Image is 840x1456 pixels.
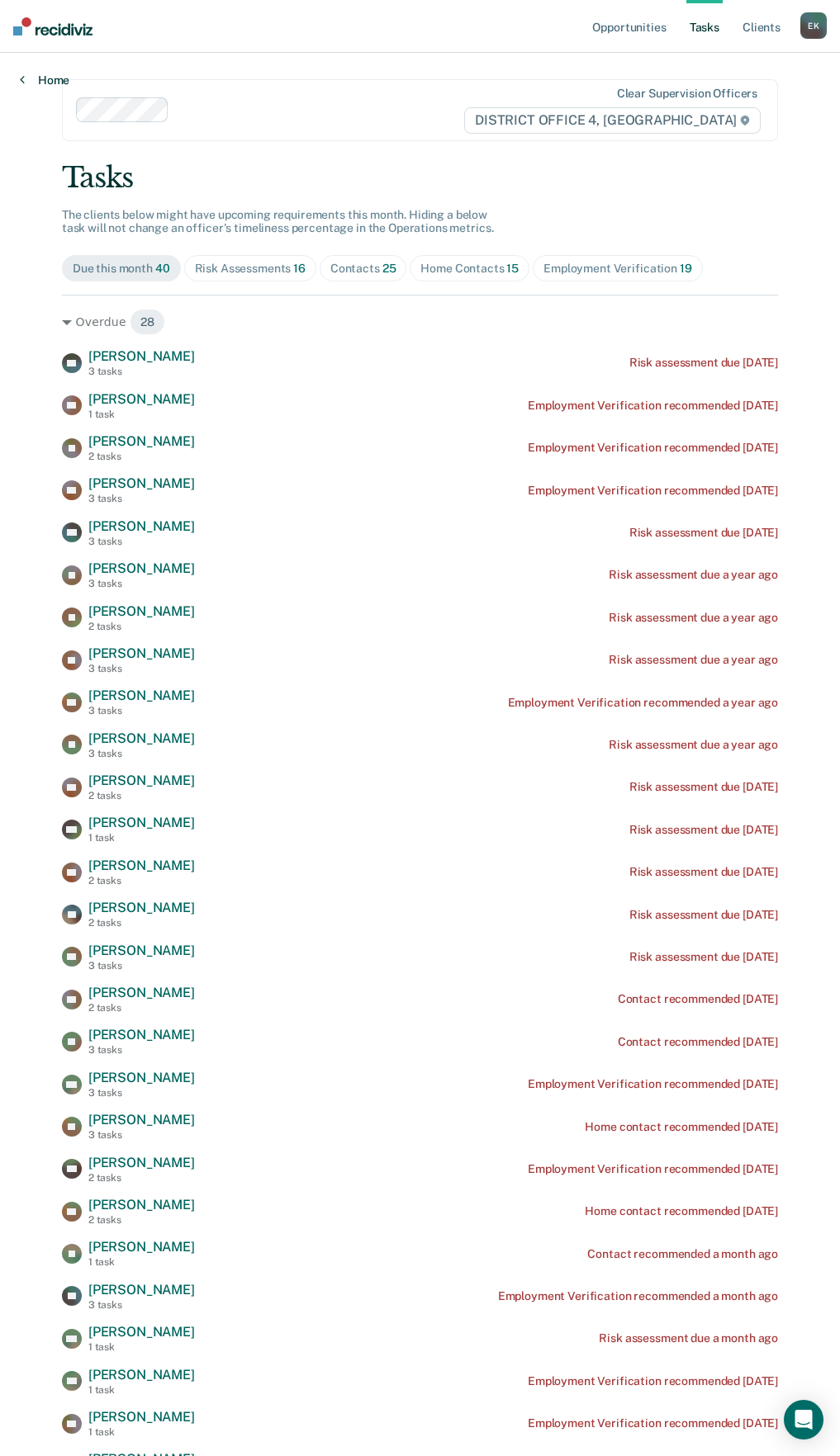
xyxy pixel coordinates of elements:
div: Risk assessment due [DATE] [629,908,778,922]
div: 3 tasks [88,536,195,547]
div: Open Intercom Messenger [784,1400,823,1439]
span: [PERSON_NAME] [88,1027,195,1042]
span: DISTRICT OFFICE 4, [GEOGRAPHIC_DATA] [464,107,761,134]
div: 3 tasks [88,1299,195,1311]
span: [PERSON_NAME] [88,1239,195,1255]
img: Recidiviz [13,17,93,35]
span: [PERSON_NAME] [88,1282,195,1298]
div: 3 tasks [88,493,195,504]
button: EK [800,12,827,39]
div: Clear supervision officers [617,87,757,101]
div: Home contact recommended [DATE] [585,1204,778,1218]
div: 2 tasks [88,621,195,632]
span: [PERSON_NAME] [88,943,195,958]
div: Tasks [62,161,778,195]
span: [PERSON_NAME] [88,1367,195,1383]
div: Risk assessment due [DATE] [629,356,778,370]
div: 2 tasks [88,1172,195,1184]
span: [PERSON_NAME] [88,348,195,364]
span: 19 [680,262,692,275]
div: 1 task [88,1341,195,1353]
span: The clients below might have upcoming requirements this month. Hiding a below task will not chang... [62,208,494,235]
div: 3 tasks [88,960,195,971]
div: Risk assessment due [DATE] [629,780,778,794]
div: 3 tasks [88,1044,195,1056]
div: 2 tasks [88,451,195,462]
div: Risk assessment due a year ago [609,568,778,582]
span: [PERSON_NAME] [88,1070,195,1085]
div: 2 tasks [88,875,195,886]
div: Contacts [330,262,396,276]
div: 2 tasks [88,1002,195,1014]
div: 2 tasks [88,790,195,801]
div: Contact recommended [DATE] [618,992,778,1006]
div: Due this month [73,262,170,276]
div: Employment Verification recommended [DATE] [528,441,778,455]
span: [PERSON_NAME] [88,858,195,873]
span: [PERSON_NAME] [88,815,195,830]
div: Employment Verification recommended a year ago [508,696,779,710]
div: Employment Verification recommended [DATE] [528,1416,778,1430]
div: 2 tasks [88,917,195,929]
span: 16 [293,262,306,275]
div: 1 task [88,409,195,420]
div: Risk assessment due a year ago [609,653,778,667]
div: Employment Verification recommended [DATE] [528,1162,778,1176]
div: Risk assessment due a year ago [609,738,778,752]
span: 15 [506,262,519,275]
span: [PERSON_NAME] [88,1197,195,1213]
div: 3 tasks [88,748,195,759]
span: [PERSON_NAME] [88,518,195,534]
span: [PERSON_NAME] [88,433,195,449]
a: Home [20,73,69,87]
div: 1 task [88,832,195,844]
span: 28 [130,309,165,335]
div: Risk assessment due [DATE] [629,526,778,540]
span: [PERSON_NAME] [88,603,195,619]
div: Contact recommended a month ago [587,1247,778,1261]
div: 3 tasks [88,705,195,716]
div: 3 tasks [88,578,195,589]
div: Employment Verification recommended [DATE] [528,399,778,413]
span: [PERSON_NAME] [88,773,195,788]
span: [PERSON_NAME] [88,1409,195,1425]
span: [PERSON_NAME] [88,560,195,576]
div: Home Contacts [420,262,519,276]
div: Employment Verification recommended [DATE] [528,484,778,498]
span: [PERSON_NAME] [88,688,195,703]
span: [PERSON_NAME] [88,1324,195,1340]
span: [PERSON_NAME] [88,985,195,1000]
div: Employment Verification recommended a month ago [498,1289,778,1303]
div: 2 tasks [88,1214,195,1226]
div: Employment Verification recommended [DATE] [528,1077,778,1091]
div: Contact recommended [DATE] [618,1035,778,1049]
span: [PERSON_NAME] [88,1112,195,1127]
div: 1 task [88,1256,195,1268]
div: Home contact recommended [DATE] [585,1120,778,1134]
span: [PERSON_NAME] [88,391,195,407]
span: [PERSON_NAME] [88,900,195,915]
span: [PERSON_NAME] [88,645,195,661]
div: Employment Verification [543,262,691,276]
span: 25 [382,262,396,275]
div: Risk assessment due a year ago [609,611,778,625]
div: Employment Verification recommended [DATE] [528,1374,778,1388]
div: 3 tasks [88,1129,195,1141]
div: 3 tasks [88,366,195,377]
div: Risk assessment due [DATE] [629,823,778,837]
div: Risk assessment due a month ago [599,1331,778,1345]
div: 3 tasks [88,1087,195,1099]
span: 40 [155,262,170,275]
div: Risk assessment due [DATE] [629,865,778,879]
div: Overdue 28 [62,309,778,335]
span: [PERSON_NAME] [88,475,195,491]
span: [PERSON_NAME] [88,1155,195,1170]
div: Risk assessment due [DATE] [629,950,778,964]
div: E K [800,12,827,39]
span: [PERSON_NAME] [88,730,195,746]
div: 1 task [88,1384,195,1396]
div: 3 tasks [88,663,195,674]
div: 1 task [88,1426,195,1438]
div: Risk Assessments [195,262,306,276]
